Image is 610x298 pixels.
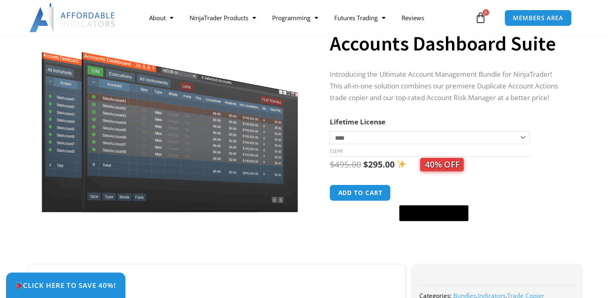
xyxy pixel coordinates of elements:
[29,3,116,32] img: LogoAI | Affordable Indicators – NinjaTrader
[181,8,264,27] a: NinjaTrader Products
[329,159,361,170] bdi: 495.00
[398,183,470,203] iframe: Secure express checkout frame
[141,8,473,27] nav: Menu
[329,148,342,154] a: Clear options
[329,185,391,201] button: Add to cart
[329,227,565,233] iframe: PayPal Message 1
[329,29,565,58] h1: Accounts Dashboard Suite
[513,15,563,21] span: MEMBERS AREA
[329,159,334,170] span: $
[363,159,368,170] span: $
[483,9,489,16] span: 0
[326,8,393,27] a: Futures Trading
[40,5,300,212] img: Screenshot 2024-08-26 155710eeeee
[399,205,468,221] button: Buy with GPay
[6,273,125,298] a: 🎉Click Here to save 40%!
[15,282,116,289] span: Click Here to save 40%!
[363,159,394,170] bdi: 295.00
[397,160,406,168] img: ✨
[463,6,498,29] a: 0
[420,158,464,171] span: 40% OFF
[264,8,326,27] a: Programming
[393,8,432,27] a: Reviews
[329,69,565,104] p: Introducing the Ultimate Account Management Bundle for NinjaTrader! This all-in-one solution comb...
[16,282,23,289] img: 🎉
[141,8,181,27] a: About
[329,117,385,126] label: Lifetime License
[504,10,572,26] a: MEMBERS AREA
